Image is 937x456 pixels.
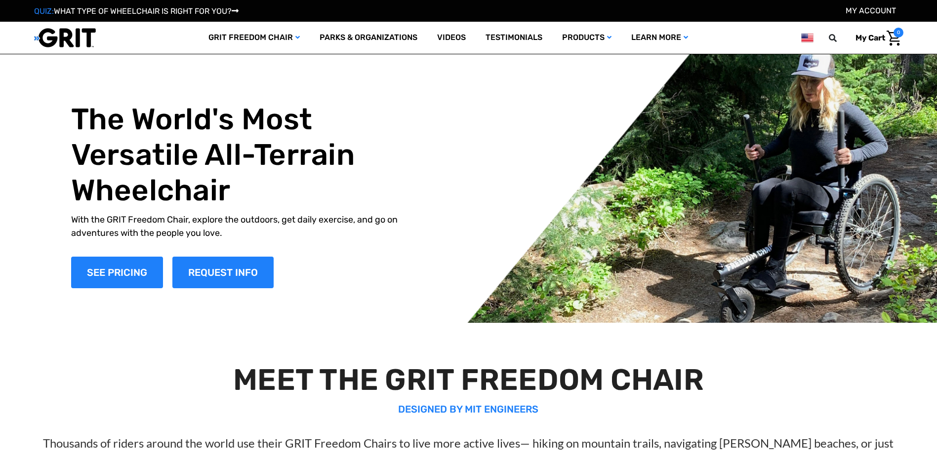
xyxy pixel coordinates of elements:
a: Videos [427,22,476,54]
span: My Cart [856,33,885,42]
a: Testimonials [476,22,552,54]
a: Products [552,22,621,54]
p: DESIGNED BY MIT ENGINEERS [23,402,913,417]
img: Cart [887,31,901,46]
a: QUIZ:WHAT TYPE OF WHEELCHAIR IS RIGHT FOR YOU? [34,6,239,16]
a: Parks & Organizations [310,22,427,54]
a: GRIT Freedom Chair [199,22,310,54]
img: us.png [801,32,813,44]
span: 0 [894,28,903,38]
img: GRIT All-Terrain Wheelchair and Mobility Equipment [34,28,96,48]
h2: MEET THE GRIT FREEDOM CHAIR [23,362,913,398]
h1: The World's Most Versatile All-Terrain Wheelchair [71,102,420,208]
a: Slide number 1, Request Information [172,257,274,288]
span: QUIZ: [34,6,54,16]
a: Shop Now [71,257,163,288]
a: Cart with 0 items [848,28,903,48]
input: Search [833,28,848,48]
p: With the GRIT Freedom Chair, explore the outdoors, get daily exercise, and go on adventures with ... [71,213,420,240]
a: Learn More [621,22,698,54]
a: Account [846,6,896,15]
